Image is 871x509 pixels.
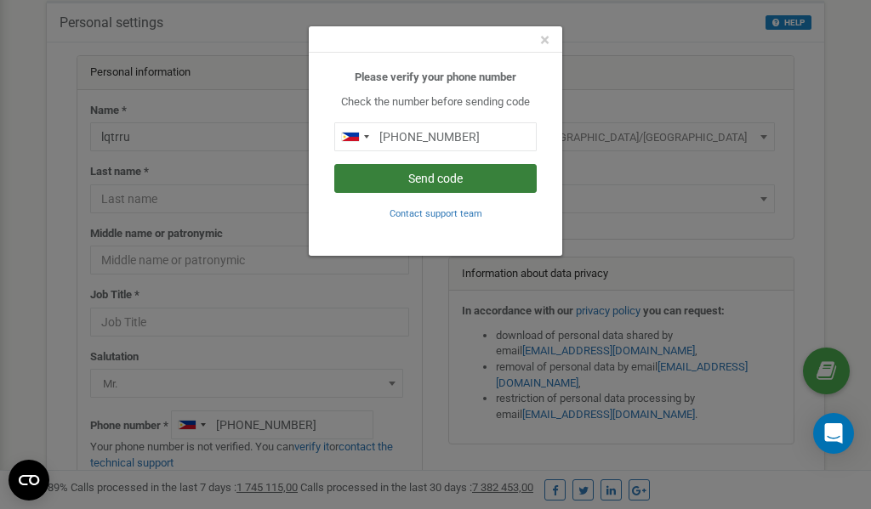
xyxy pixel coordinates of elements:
[334,94,537,110] p: Check the number before sending code
[390,206,482,219] a: Contact support team
[355,71,516,83] b: Please verify your phone number
[334,122,537,151] input: 0905 123 4567
[813,413,854,454] div: Open Intercom Messenger
[335,123,374,150] div: Telephone country code
[334,164,537,193] button: Send code
[9,460,49,501] button: Open CMP widget
[540,31,549,49] button: Close
[540,30,549,50] span: ×
[390,208,482,219] small: Contact support team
